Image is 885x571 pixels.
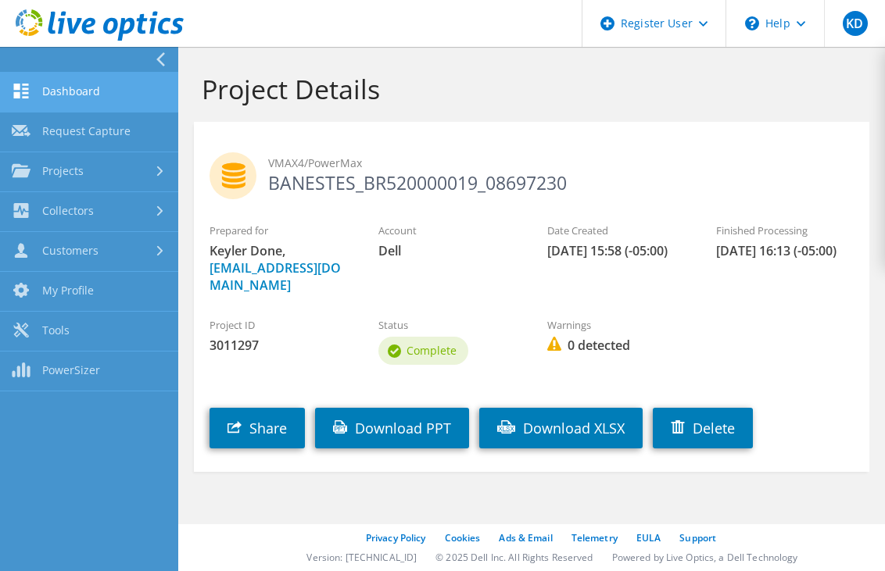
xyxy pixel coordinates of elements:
label: Project ID [210,317,347,333]
svg: \n [745,16,759,30]
span: [DATE] 15:58 (-05:00) [547,242,685,259]
a: Delete [653,408,753,448]
span: KD [843,11,868,36]
span: 3011297 [210,337,347,354]
label: Date Created [547,223,685,238]
span: VMAX4/PowerMax [268,155,854,172]
a: Support [679,531,716,544]
label: Account [378,223,516,238]
label: Finished Processing [716,223,854,238]
a: Cookies [445,531,481,544]
h2: BANESTES_BR520000019_08697230 [210,152,854,191]
a: Share [210,408,305,448]
li: © 2025 Dell Inc. All Rights Reserved [435,551,593,564]
label: Prepared for [210,223,347,238]
span: Complete [407,343,457,358]
li: Powered by Live Optics, a Dell Technology [612,551,798,564]
label: Status [378,317,516,333]
li: Version: [TECHNICAL_ID] [306,551,417,564]
h1: Project Details [202,73,854,105]
a: Telemetry [571,531,618,544]
a: Ads & Email [499,531,552,544]
span: Dell [378,242,516,259]
a: Download PPT [315,408,469,448]
label: Warnings [547,317,685,333]
a: [EMAIL_ADDRESS][DOMAIN_NAME] [210,259,341,294]
span: [DATE] 16:13 (-05:00) [716,242,854,259]
a: Download XLSX [479,408,643,448]
span: 0 detected [547,337,685,354]
a: Privacy Policy [366,531,426,544]
a: EULA [636,531,661,544]
span: Keyler Done, [210,242,347,294]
